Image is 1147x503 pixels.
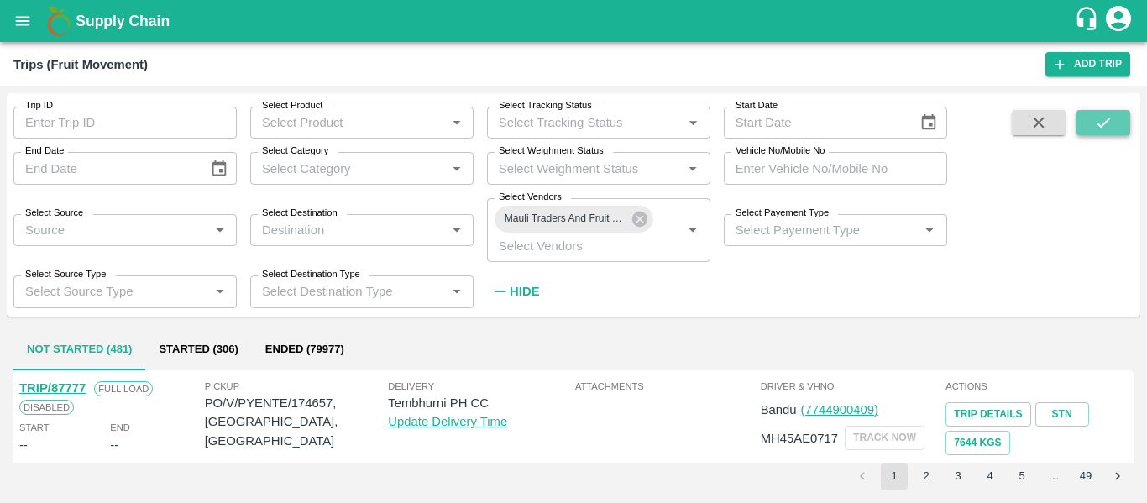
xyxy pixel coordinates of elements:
label: Select Destination [262,207,338,220]
span: Driver & VHNo [761,379,943,394]
nav: pagination navigation [846,463,1134,490]
label: Select Source [25,207,83,220]
a: TRIP/87777 [19,381,86,395]
label: Select Tracking Status [499,99,592,113]
span: Mauli Traders And Fruit Suppliers-[GEOGRAPHIC_DATA], [GEOGRAPHIC_DATA]-9823785421 [495,210,636,228]
span: Disabled [19,400,74,415]
input: Source [18,219,204,241]
input: Select Category [255,157,441,179]
input: Select Product [255,112,441,134]
a: STN [1035,402,1089,427]
div: -- [110,436,118,454]
label: Select Payement Type [736,207,829,220]
label: Select Category [262,144,328,158]
a: Supply Chain [76,9,1074,33]
div: customer-support [1074,6,1103,36]
button: open drawer [3,2,42,40]
div: Trips (Fruit Movement) [13,54,148,76]
span: Pickup [205,379,389,394]
span: Full Load [94,381,153,396]
button: Ended (79977) [252,330,358,370]
input: Select Payement Type [729,219,893,241]
button: Open [446,112,468,134]
input: Select Source Type [18,280,204,302]
button: Choose date [203,153,235,185]
button: Open [682,158,704,180]
p: MH45AE0717 [761,429,838,448]
a: Trip Details [945,402,1030,427]
input: End Date [13,152,196,184]
div: Mauli Traders And Fruit Suppliers-[GEOGRAPHIC_DATA], [GEOGRAPHIC_DATA]-9823785421 [495,206,653,233]
button: Open [446,280,468,302]
a: (7744900409) [801,403,878,417]
label: Select Destination Type [262,268,360,281]
button: Open [446,158,468,180]
input: Select Destination Type [255,280,441,302]
input: Destination [255,219,441,241]
span: End [110,420,130,435]
label: Vehicle No/Mobile No [736,144,825,158]
input: Select Weighment Status [492,157,678,179]
label: Select Vendors [499,191,562,204]
span: Delivery [388,379,572,394]
button: Not Started (481) [13,330,145,370]
a: Update Delivery Time [388,415,507,428]
button: Open [446,219,468,241]
input: Start Date [724,107,907,139]
button: Started (306) [145,330,251,370]
button: Open [209,280,231,302]
label: Start Date [736,99,778,113]
input: Enter Vehicle No/Mobile No [724,152,947,184]
button: Choose date [913,107,945,139]
span: Actions [945,379,1128,394]
button: Open [682,219,704,241]
input: Select Vendors [492,235,656,257]
span: Bandu [761,403,797,417]
button: Go to page 2 [913,463,940,490]
img: logo [42,4,76,38]
button: Go to page 3 [945,463,972,490]
div: account of current user [1103,3,1134,39]
span: Start [19,420,49,435]
label: Select Weighment Status [499,144,604,158]
button: Open [919,219,940,241]
span: Attachments [575,379,757,394]
b: Supply Chain [76,13,170,29]
button: Hide [487,277,544,306]
div: -- [19,436,28,454]
button: Open [682,112,704,134]
label: End Date [25,144,64,158]
div: … [1040,469,1067,485]
a: Add Trip [1045,52,1130,76]
button: Go to next page [1104,463,1131,490]
button: Go to page 5 [1008,463,1035,490]
label: Trip ID [25,99,53,113]
button: page 1 [881,463,908,490]
button: 7644 Kgs [945,431,1009,455]
button: Go to page 4 [977,463,1003,490]
button: Go to page 49 [1072,463,1099,490]
label: Select Source Type [25,268,106,281]
button: Open [209,219,231,241]
p: Tembhurni PH CC [388,394,572,412]
strong: Hide [510,285,539,298]
label: Select Product [262,99,322,113]
p: PO/V/PYENTE/174657, [GEOGRAPHIC_DATA], [GEOGRAPHIC_DATA] [205,394,389,450]
input: Select Tracking Status [492,112,656,134]
input: Enter Trip ID [13,107,237,139]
